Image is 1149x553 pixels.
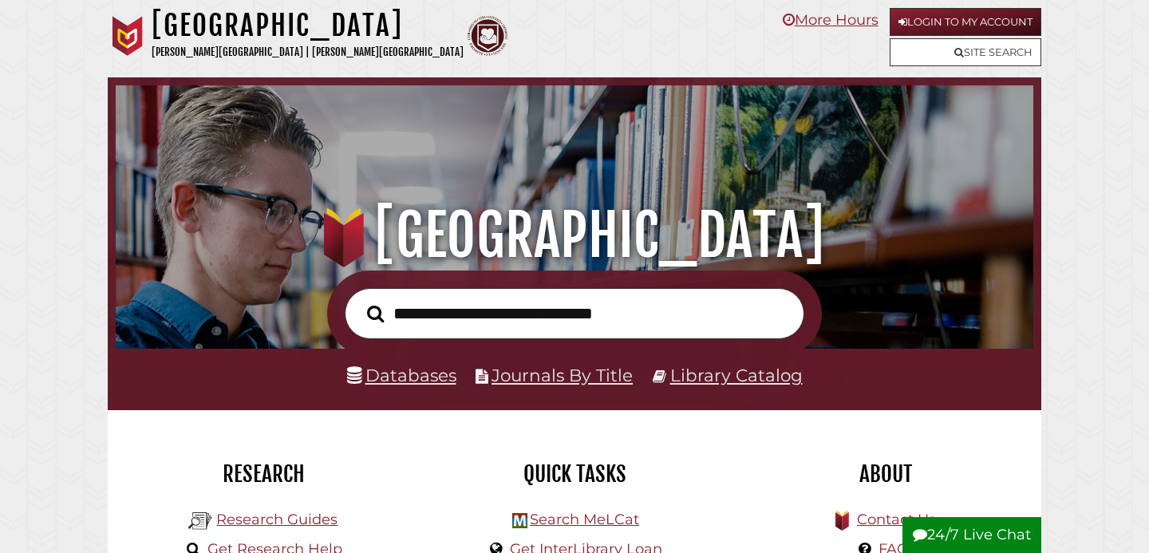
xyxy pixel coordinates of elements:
[742,460,1029,488] h2: About
[670,365,803,385] a: Library Catalog
[890,8,1041,36] a: Login to My Account
[133,200,1017,271] h1: [GEOGRAPHIC_DATA]
[188,509,212,533] img: Hekman Library Logo
[492,365,633,385] a: Journals By Title
[468,16,507,56] img: Calvin Theological Seminary
[108,16,148,56] img: Calvin University
[783,11,879,29] a: More Hours
[367,304,384,322] i: Search
[512,513,527,528] img: Hekman Library Logo
[431,460,718,488] h2: Quick Tasks
[152,8,464,43] h1: [GEOGRAPHIC_DATA]
[152,43,464,61] p: [PERSON_NAME][GEOGRAPHIC_DATA] | [PERSON_NAME][GEOGRAPHIC_DATA]
[216,511,338,528] a: Research Guides
[347,365,456,385] a: Databases
[120,460,407,488] h2: Research
[359,301,392,327] button: Search
[890,38,1041,66] a: Site Search
[530,511,639,528] a: Search MeLCat
[857,511,936,528] a: Contact Us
